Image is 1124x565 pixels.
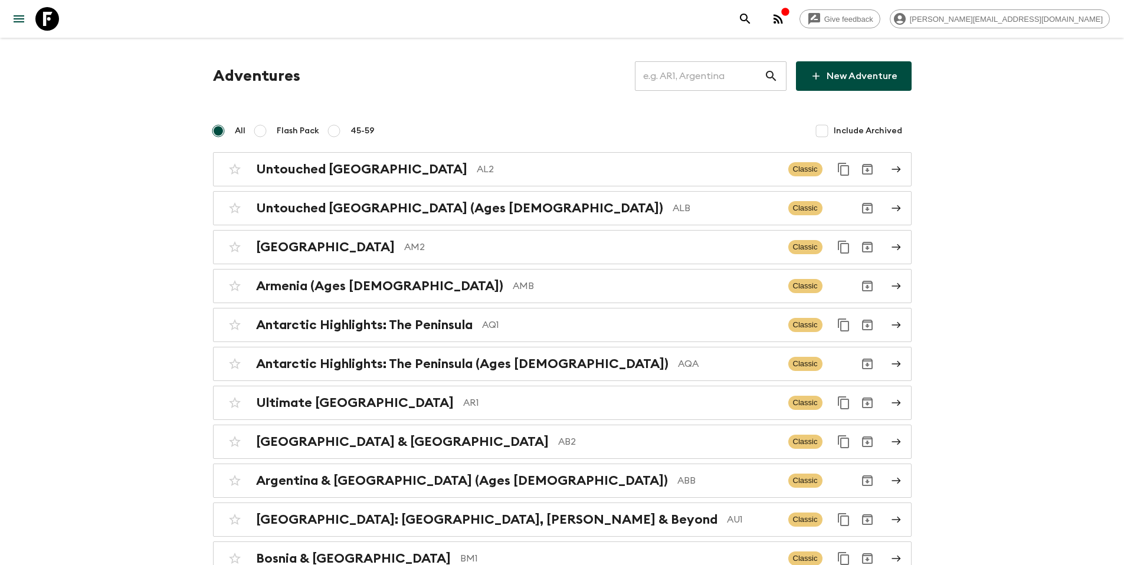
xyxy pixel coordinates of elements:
[463,396,779,410] p: AR1
[235,125,245,137] span: All
[832,391,856,415] button: Duplicate for 45-59
[788,396,822,410] span: Classic
[673,201,779,215] p: ALB
[213,464,912,498] a: Argentina & [GEOGRAPHIC_DATA] (Ages [DEMOGRAPHIC_DATA])ABBClassicArchive
[890,9,1110,28] div: [PERSON_NAME][EMAIL_ADDRESS][DOMAIN_NAME]
[832,430,856,454] button: Duplicate for 45-59
[256,278,503,294] h2: Armenia (Ages [DEMOGRAPHIC_DATA])
[856,430,879,454] button: Archive
[482,318,779,332] p: AQ1
[677,474,779,488] p: ABB
[818,15,880,24] span: Give feedback
[788,240,822,254] span: Classic
[788,279,822,293] span: Classic
[256,473,668,488] h2: Argentina & [GEOGRAPHIC_DATA] (Ages [DEMOGRAPHIC_DATA])
[799,9,880,28] a: Give feedback
[856,352,879,376] button: Archive
[277,125,319,137] span: Flash Pack
[213,191,912,225] a: Untouched [GEOGRAPHIC_DATA] (Ages [DEMOGRAPHIC_DATA])ALBClassicArchive
[350,125,375,137] span: 45-59
[788,318,822,332] span: Classic
[856,469,879,492] button: Archive
[213,269,912,303] a: Armenia (Ages [DEMOGRAPHIC_DATA])AMBClassicArchive
[788,474,822,488] span: Classic
[788,201,822,215] span: Classic
[256,162,467,177] h2: Untouched [GEOGRAPHIC_DATA]
[856,391,879,415] button: Archive
[213,230,912,264] a: [GEOGRAPHIC_DATA]AM2ClassicDuplicate for 45-59Archive
[213,152,912,186] a: Untouched [GEOGRAPHIC_DATA]AL2ClassicDuplicate for 45-59Archive
[832,313,856,337] button: Duplicate for 45-59
[404,240,779,254] p: AM2
[832,235,856,259] button: Duplicate for 45-59
[832,508,856,531] button: Duplicate for 45-59
[856,274,879,298] button: Archive
[256,356,668,372] h2: Antarctic Highlights: The Peninsula (Ages [DEMOGRAPHIC_DATA])
[513,279,779,293] p: AMB
[788,513,822,527] span: Classic
[856,235,879,259] button: Archive
[213,64,300,88] h1: Adventures
[213,386,912,420] a: Ultimate [GEOGRAPHIC_DATA]AR1ClassicDuplicate for 45-59Archive
[788,162,822,176] span: Classic
[256,434,549,449] h2: [GEOGRAPHIC_DATA] & [GEOGRAPHIC_DATA]
[635,60,764,93] input: e.g. AR1, Argentina
[256,512,717,527] h2: [GEOGRAPHIC_DATA]: [GEOGRAPHIC_DATA], [PERSON_NAME] & Beyond
[256,239,395,255] h2: [GEOGRAPHIC_DATA]
[256,317,473,333] h2: Antarctic Highlights: The Peninsula
[856,157,879,181] button: Archive
[558,435,779,449] p: AB2
[733,7,757,31] button: search adventures
[832,157,856,181] button: Duplicate for 45-59
[903,15,1109,24] span: [PERSON_NAME][EMAIL_ADDRESS][DOMAIN_NAME]
[796,61,912,91] a: New Adventure
[834,125,902,137] span: Include Archived
[678,357,779,371] p: AQA
[856,313,879,337] button: Archive
[788,357,822,371] span: Classic
[727,513,779,527] p: AU1
[256,395,454,410] h2: Ultimate [GEOGRAPHIC_DATA]
[7,7,31,31] button: menu
[213,425,912,459] a: [GEOGRAPHIC_DATA] & [GEOGRAPHIC_DATA]AB2ClassicDuplicate for 45-59Archive
[856,508,879,531] button: Archive
[788,435,822,449] span: Classic
[213,308,912,342] a: Antarctic Highlights: The PeninsulaAQ1ClassicDuplicate for 45-59Archive
[856,196,879,220] button: Archive
[213,347,912,381] a: Antarctic Highlights: The Peninsula (Ages [DEMOGRAPHIC_DATA])AQAClassicArchive
[256,201,663,216] h2: Untouched [GEOGRAPHIC_DATA] (Ages [DEMOGRAPHIC_DATA])
[477,162,779,176] p: AL2
[213,502,912,537] a: [GEOGRAPHIC_DATA]: [GEOGRAPHIC_DATA], [PERSON_NAME] & BeyondAU1ClassicDuplicate for 45-59Archive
